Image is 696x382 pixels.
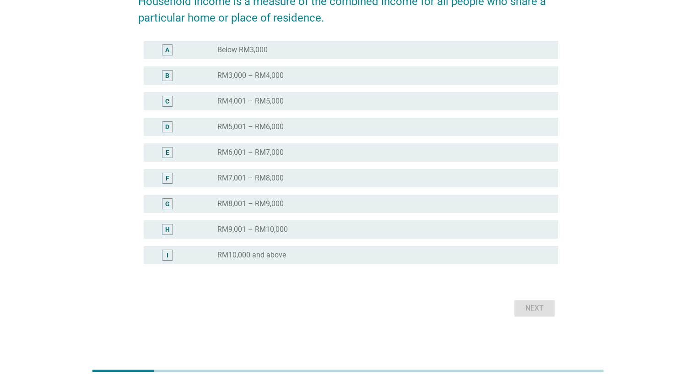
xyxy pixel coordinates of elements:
label: RM5,001 – RM6,000 [217,122,284,131]
div: I [167,250,168,260]
div: F [166,173,169,183]
label: RM9,001 – RM10,000 [217,225,288,234]
div: G [165,199,170,208]
div: A [165,45,169,55]
label: RM3,000 – RM4,000 [217,71,284,80]
div: E [166,147,169,157]
label: RM6,001 – RM7,000 [217,148,284,157]
div: D [165,122,169,131]
label: Below RM3,000 [217,45,268,55]
label: RM7,001 – RM8,000 [217,174,284,183]
label: RM8,001 – RM9,000 [217,199,284,208]
label: RM4,001 – RM5,000 [217,97,284,106]
div: C [165,96,169,106]
div: B [165,71,169,80]
div: H [165,224,170,234]
label: RM10,000 and above [217,251,286,260]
